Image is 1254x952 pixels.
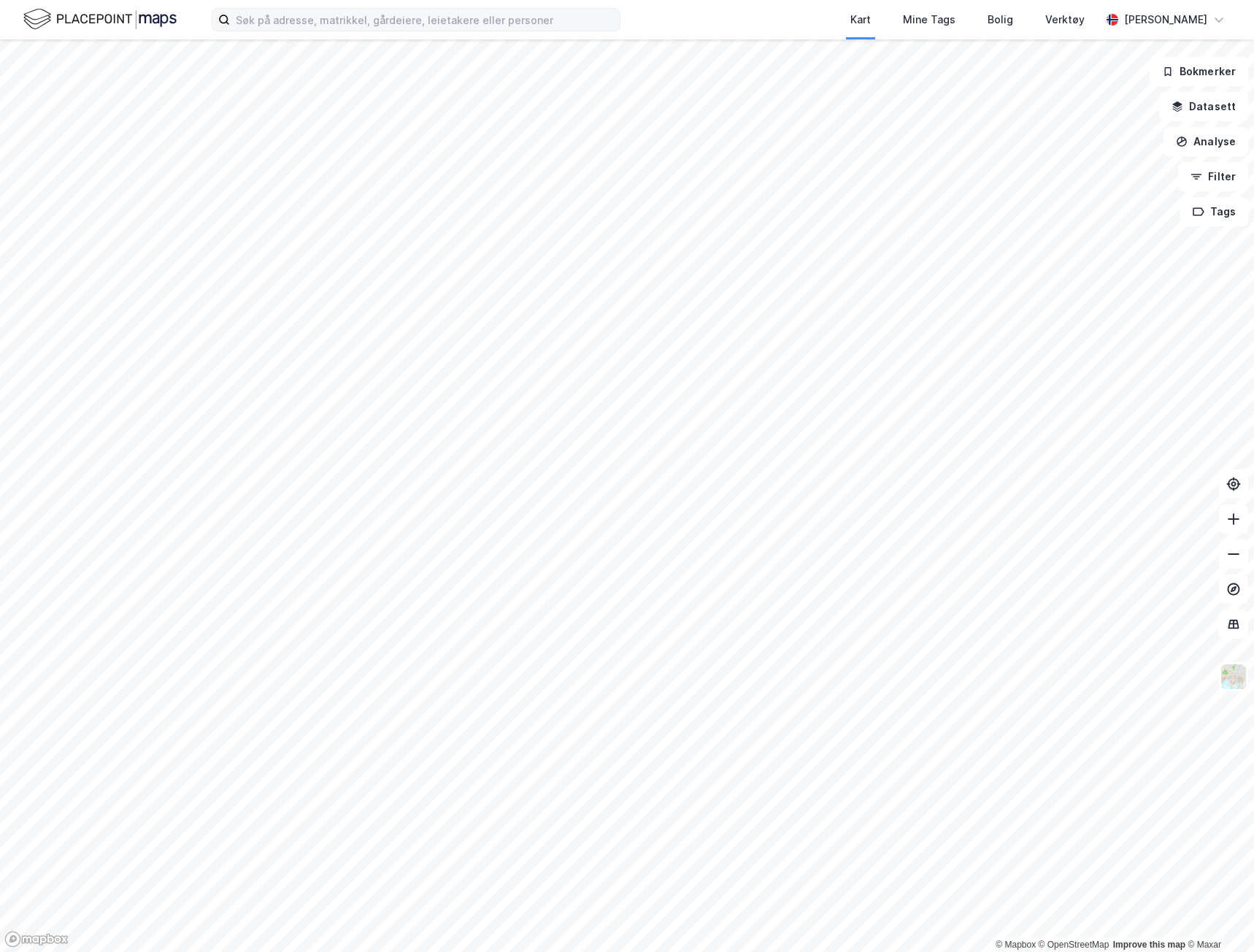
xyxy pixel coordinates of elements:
[1181,882,1254,952] iframe: Chat Widget
[4,931,69,948] a: Mapbox homepage
[1039,940,1109,950] a: OpenStreetMap
[1124,11,1207,28] div: [PERSON_NAME]
[988,11,1013,28] div: Bolig
[996,940,1036,950] a: Mapbox
[1181,882,1254,952] div: Kontrollprogram for chat
[1045,11,1085,28] div: Verktøy
[1178,162,1248,191] button: Filter
[1220,663,1247,691] img: Z
[1159,92,1248,121] button: Datasett
[903,11,955,28] div: Mine Tags
[230,9,620,31] input: Søk på adresse, matrikkel, gårdeiere, leietakere eller personer
[1163,127,1248,156] button: Analyse
[1113,940,1185,950] a: Improve this map
[850,11,871,28] div: Kart
[23,7,177,32] img: logo.f888ab2527a4732fd821a326f86c7f29.svg
[1180,197,1248,226] button: Tags
[1150,57,1248,86] button: Bokmerker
